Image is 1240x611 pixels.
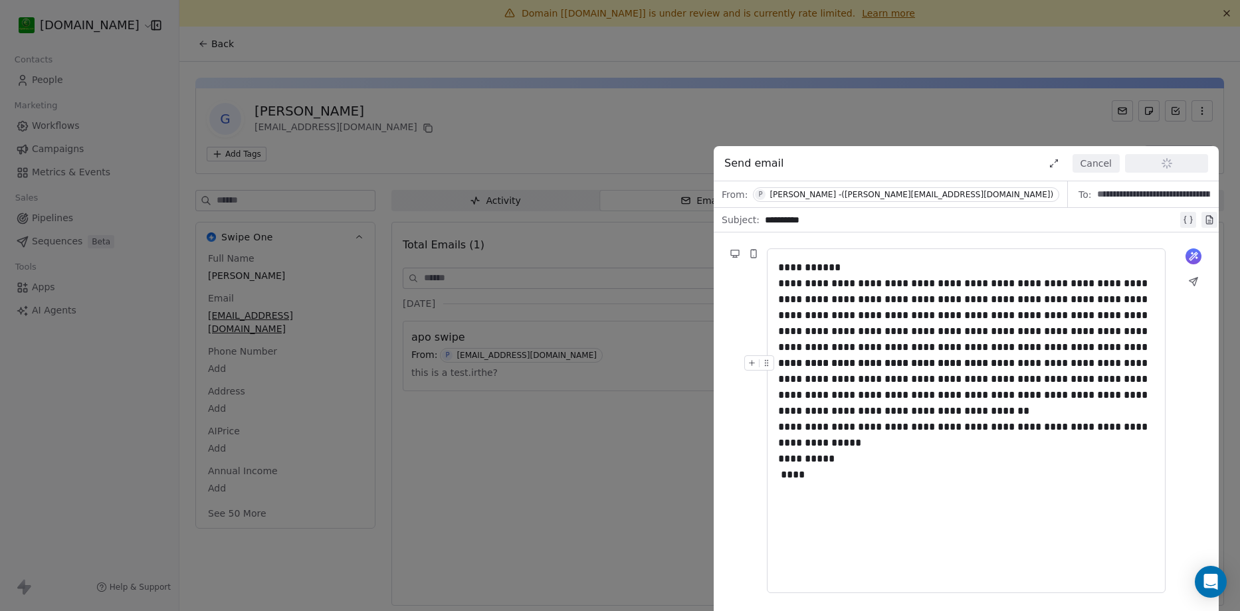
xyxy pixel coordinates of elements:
[1195,566,1227,598] div: Open Intercom Messenger
[724,155,784,171] span: Send email
[1079,188,1091,201] span: To:
[770,190,1053,199] div: [PERSON_NAME] -([PERSON_NAME][EMAIL_ADDRESS][DOMAIN_NAME])
[758,189,762,200] div: P
[722,188,748,201] span: From:
[722,213,760,230] span: Subject:
[1073,154,1120,173] button: Cancel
